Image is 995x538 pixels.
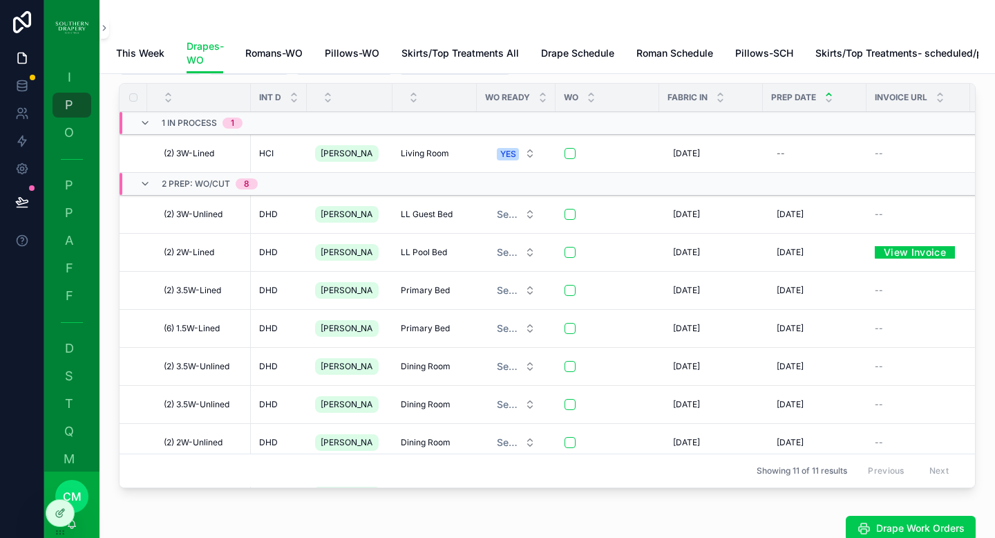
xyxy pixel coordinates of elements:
span: Select a WO ready [497,207,519,221]
a: (2) 3.5W-Lined [164,285,243,296]
a: P [53,173,91,198]
a: View Invoice [875,246,962,259]
span: [DATE] [673,209,700,220]
button: Select Button [486,392,547,417]
a: -- [875,361,962,372]
span: [DATE] [777,323,804,334]
a: (2) 2W-Lined [164,247,243,258]
span: Roman Schedule [636,46,713,60]
span: Living Room [401,148,449,159]
a: Primary Bed [401,285,468,296]
span: [DATE] [777,209,804,220]
a: -- [771,142,858,165]
a: DHD [259,437,298,448]
span: Invoice URL [875,92,927,103]
span: [PERSON_NAME] [321,285,373,296]
span: [DATE] [673,437,700,448]
a: I [53,65,91,90]
span: [DATE] [673,285,700,296]
span: DHD [259,247,278,258]
a: Pillows-WO [325,41,379,68]
span: [DATE] [673,247,700,258]
span: Primary Bed [401,285,450,296]
span: -- [875,361,883,372]
a: Dining Room [401,399,468,410]
button: Select Button [486,354,547,379]
a: (2) 3W-Lined [164,148,243,159]
a: [PERSON_NAME] [315,432,384,454]
span: (2) 3.5W-Unlined [164,399,229,410]
a: (2) 2W-Unlined [164,437,243,448]
a: Roman Schedule [636,41,713,68]
a: [DATE] [667,355,755,378]
span: DHD [259,361,278,372]
a: Select Button [485,140,547,167]
span: [DATE] [777,285,804,296]
a: DHD [259,323,298,334]
span: (6) 1.5W-Lined [164,323,220,334]
a: Select Button [485,391,547,418]
span: F [62,289,76,303]
span: 2 Prep: WO/Cut [162,178,230,189]
a: Living Room [401,148,468,159]
img: App logo [55,17,88,39]
a: [DATE] [771,355,858,378]
span: [DATE] [777,361,804,372]
a: HCI [259,148,298,159]
a: O [53,120,91,145]
a: [DATE] [667,142,755,165]
a: DHD [259,247,298,258]
a: -- [875,437,962,448]
a: Drape Schedule [541,41,614,68]
a: Skirts/Top Treatments All [401,41,519,68]
span: Primary Bed [401,323,450,334]
button: Select Button [486,240,547,265]
a: DHD [259,361,298,372]
a: (2) 3W-Unlined [164,209,243,220]
a: Select Button [485,201,547,228]
span: [PERSON_NAME] [321,437,373,448]
a: Romans-WO [245,41,303,68]
span: Drape Work Orders [876,521,965,535]
span: Fabric IN [667,92,708,103]
span: [PERSON_NAME] [321,247,373,258]
span: Showing 11 of 11 results [757,465,847,476]
span: [PERSON_NAME] [321,209,373,220]
span: Dining Room [401,437,451,448]
span: P [62,98,76,112]
span: -- [875,399,883,410]
a: -- [875,323,962,334]
span: HCI [259,148,274,159]
a: Select Button [485,429,547,456]
a: [DATE] [771,203,858,225]
span: O [62,126,76,140]
button: Select Button [486,430,547,455]
span: (2) 3W-Unlined [164,209,222,220]
a: [PERSON_NAME] [315,393,384,416]
span: Select a WO ready [497,360,519,373]
span: cm [63,488,82,505]
a: S [53,364,91,389]
a: -- [875,209,962,220]
a: [DATE] [771,241,858,263]
span: Select a WO ready [497,284,519,297]
span: S [62,369,76,383]
span: DHD [259,399,278,410]
span: Select a WO ready [497,436,519,449]
span: Dining Room [401,399,451,410]
a: F [53,256,91,281]
a: [DATE] [771,432,858,454]
span: LL Guest Bed [401,209,453,220]
span: INT D [259,92,281,103]
div: -- [777,148,785,159]
a: [DATE] [667,432,755,454]
a: Pillows-SCH [735,41,793,68]
a: Dining Room [401,437,468,448]
a: [DATE] [771,317,858,340]
a: (6) 1.5W-Lined [164,323,243,334]
a: P [53,93,91,118]
span: Drapes-WO [187,39,223,67]
span: Select a WO ready [497,245,519,259]
span: D [62,342,76,355]
span: A [62,234,76,248]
